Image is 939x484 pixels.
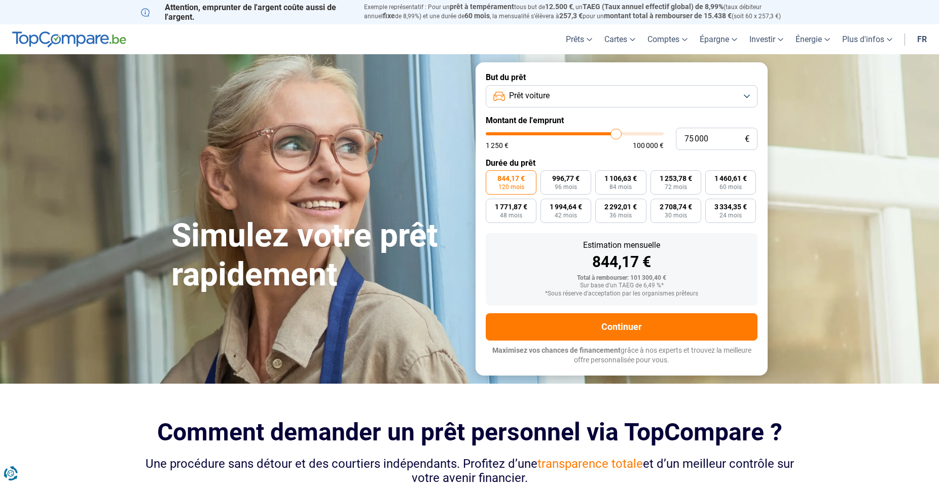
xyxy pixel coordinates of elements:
span: 60 mois [464,12,490,20]
div: 844,17 € [494,254,749,270]
span: 60 mois [719,184,742,190]
span: 100 000 € [633,142,664,149]
span: 36 mois [609,212,632,218]
span: transparence totale [537,457,643,471]
span: 1 253,78 € [660,175,692,182]
span: 1 771,87 € [495,203,527,210]
span: Prêt voiture [509,90,550,101]
span: montant total à rembourser de 15.438 € [604,12,732,20]
span: 96 mois [555,184,577,190]
span: 72 mois [665,184,687,190]
span: 120 mois [498,184,524,190]
label: Montant de l'emprunt [486,116,757,125]
a: fr [911,24,933,54]
span: TAEG (Taux annuel effectif global) de 8,99% [583,3,724,11]
h2: Comment demander un prêt personnel via TopCompare ? [141,418,798,446]
span: fixe [383,12,395,20]
button: Continuer [486,313,757,341]
span: 42 mois [555,212,577,218]
span: prêt à tempérament [450,3,514,11]
span: 844,17 € [497,175,525,182]
label: Durée du prêt [486,158,757,168]
p: Attention, emprunter de l'argent coûte aussi de l'argent. [141,3,352,22]
div: Sur base d'un TAEG de 6,49 %* [494,282,749,289]
h1: Simulez votre prêt rapidement [171,216,463,294]
div: Total à rembourser: 101 300,40 € [494,275,749,282]
span: 1 250 € [486,142,509,149]
p: Exemple représentatif : Pour un tous but de , un (taux débiteur annuel de 8,99%) et une durée de ... [364,3,798,21]
span: 996,77 € [552,175,580,182]
a: Énergie [789,24,836,54]
label: But du prêt [486,72,757,82]
a: Plus d'infos [836,24,898,54]
span: 1 106,63 € [604,175,637,182]
a: Investir [743,24,789,54]
span: 1 460,61 € [714,175,747,182]
div: Estimation mensuelle [494,241,749,249]
a: Comptes [641,24,694,54]
span: 48 mois [500,212,522,218]
span: € [745,135,749,143]
a: Prêts [560,24,598,54]
button: Prêt voiture [486,85,757,107]
span: 1 994,64 € [550,203,582,210]
span: 84 mois [609,184,632,190]
span: 24 mois [719,212,742,218]
span: 30 mois [665,212,687,218]
p: grâce à nos experts et trouvez la meilleure offre personnalisée pour vous. [486,346,757,365]
span: 2 708,74 € [660,203,692,210]
div: *Sous réserve d'acceptation par les organismes prêteurs [494,290,749,297]
span: 257,3 € [559,12,583,20]
a: Épargne [694,24,743,54]
a: Cartes [598,24,641,54]
img: TopCompare [12,31,126,48]
span: 3 334,35 € [714,203,747,210]
span: 12.500 € [545,3,573,11]
span: Maximisez vos chances de financement [492,346,621,354]
span: 2 292,01 € [604,203,637,210]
